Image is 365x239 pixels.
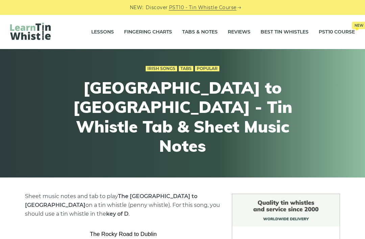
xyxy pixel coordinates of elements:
a: Popular [195,66,219,71]
a: Tabs [179,66,193,71]
img: LearnTinWhistle.com [10,23,51,40]
a: Best Tin Whistles [261,24,309,41]
a: Reviews [228,24,250,41]
a: Lessons [91,24,114,41]
a: Irish Songs [146,66,177,71]
a: Tabs & Notes [182,24,218,41]
a: PST10 CourseNew [319,24,355,41]
a: Fingering Charts [124,24,172,41]
strong: key of D [106,211,128,217]
h1: [GEOGRAPHIC_DATA] to [GEOGRAPHIC_DATA] - Tin Whistle Tab & Sheet Music Notes [58,78,307,156]
p: Sheet music notes and tab to play on a tin whistle (penny whistle). For this song, you should use... [25,192,222,218]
